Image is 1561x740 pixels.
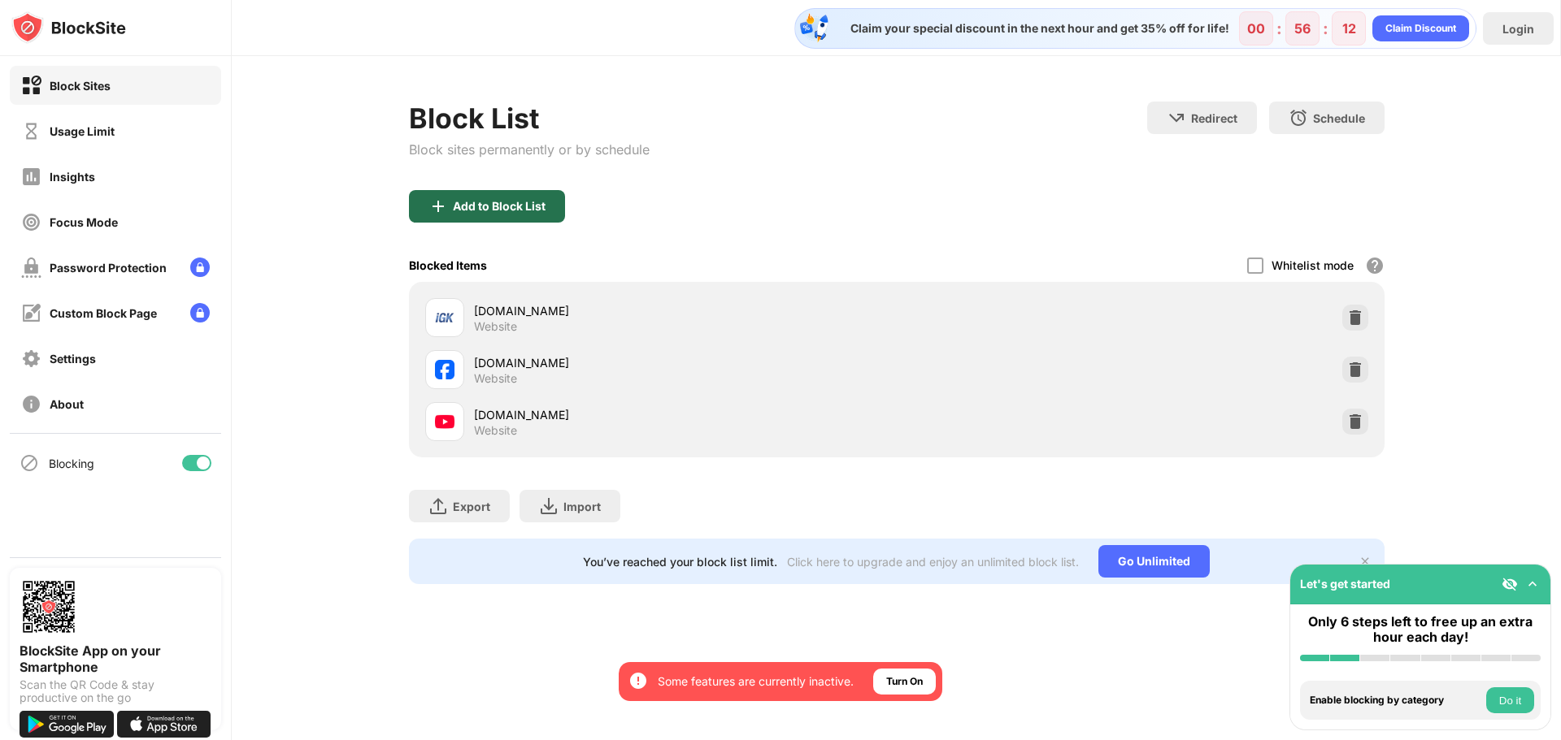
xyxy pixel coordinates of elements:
[1313,111,1365,125] div: Schedule
[50,261,167,275] div: Password Protection
[1272,258,1354,272] div: Whitelist mode
[50,170,95,184] div: Insights
[1502,22,1534,36] div: Login
[409,141,650,158] div: Block sites permanently or by schedule
[50,352,96,366] div: Settings
[21,167,41,187] img: insights-off.svg
[21,121,41,141] img: time-usage-off.svg
[50,306,157,320] div: Custom Block Page
[1310,695,1482,706] div: Enable blocking by category
[1385,20,1456,37] div: Claim Discount
[190,257,210,277] img: lock-menu.svg
[1247,20,1265,37] div: 00
[453,200,546,213] div: Add to Block List
[435,412,454,431] img: favicons
[841,21,1229,36] div: Claim your special discount in the next hour and get 35% off for life!
[20,578,78,636] img: options-page-qr-code.png
[474,423,517,438] div: Website
[474,302,897,319] div: [DOMAIN_NAME]
[474,406,897,423] div: [DOMAIN_NAME]
[435,360,454,379] img: favicons
[21,212,41,232] img: focus-off.svg
[50,397,84,411] div: About
[20,678,211,704] div: Scan the QR Code & stay productive on the go
[50,79,111,93] div: Block Sites
[1502,576,1518,592] img: eye-not-visible.svg
[190,303,210,322] img: lock-menu.svg
[11,11,126,44] img: logo-blocksite.svg
[20,643,211,675] div: BlockSite App on your Smartphone
[886,673,923,690] div: Turn On
[583,555,777,569] div: You’ve reached your block list limit.
[1191,111,1237,125] div: Redirect
[409,102,650,135] div: Block List
[658,673,854,690] div: Some features are currently inactive.
[474,371,517,386] div: Website
[563,500,601,513] div: Import
[117,711,211,738] img: download-on-the-app-store.svg
[787,555,1079,569] div: Click here to upgrade and enjoy an unlimited block list.
[21,257,41,278] img: password-protection-off.svg
[21,394,41,414] img: about-off.svg
[1342,20,1356,37] div: 12
[50,124,115,138] div: Usage Limit
[21,348,41,369] img: settings-off.svg
[49,457,94,470] div: Blocking
[1486,687,1534,713] button: Do it
[1320,15,1332,41] div: :
[1300,614,1541,645] div: Only 6 steps left to free up an extra hour each day!
[1359,555,1372,568] img: x-button.svg
[1300,577,1390,591] div: Let's get started
[628,671,648,690] img: error-circle-white.svg
[1273,15,1285,41] div: :
[20,453,39,473] img: blocking-icon.svg
[474,319,517,334] div: Website
[1294,20,1311,37] div: 56
[1098,545,1210,578] div: Go Unlimited
[453,500,490,513] div: Export
[21,76,41,96] img: block-on.svg
[798,12,831,45] img: specialOfferDiscount.svg
[409,258,487,272] div: Blocked Items
[435,308,454,327] img: favicons
[20,711,114,738] img: get-it-on-google-play.svg
[1524,576,1541,592] img: omni-setup-toggle.svg
[474,354,897,371] div: [DOMAIN_NAME]
[21,303,41,323] img: customize-block-page-off.svg
[50,215,118,229] div: Focus Mode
